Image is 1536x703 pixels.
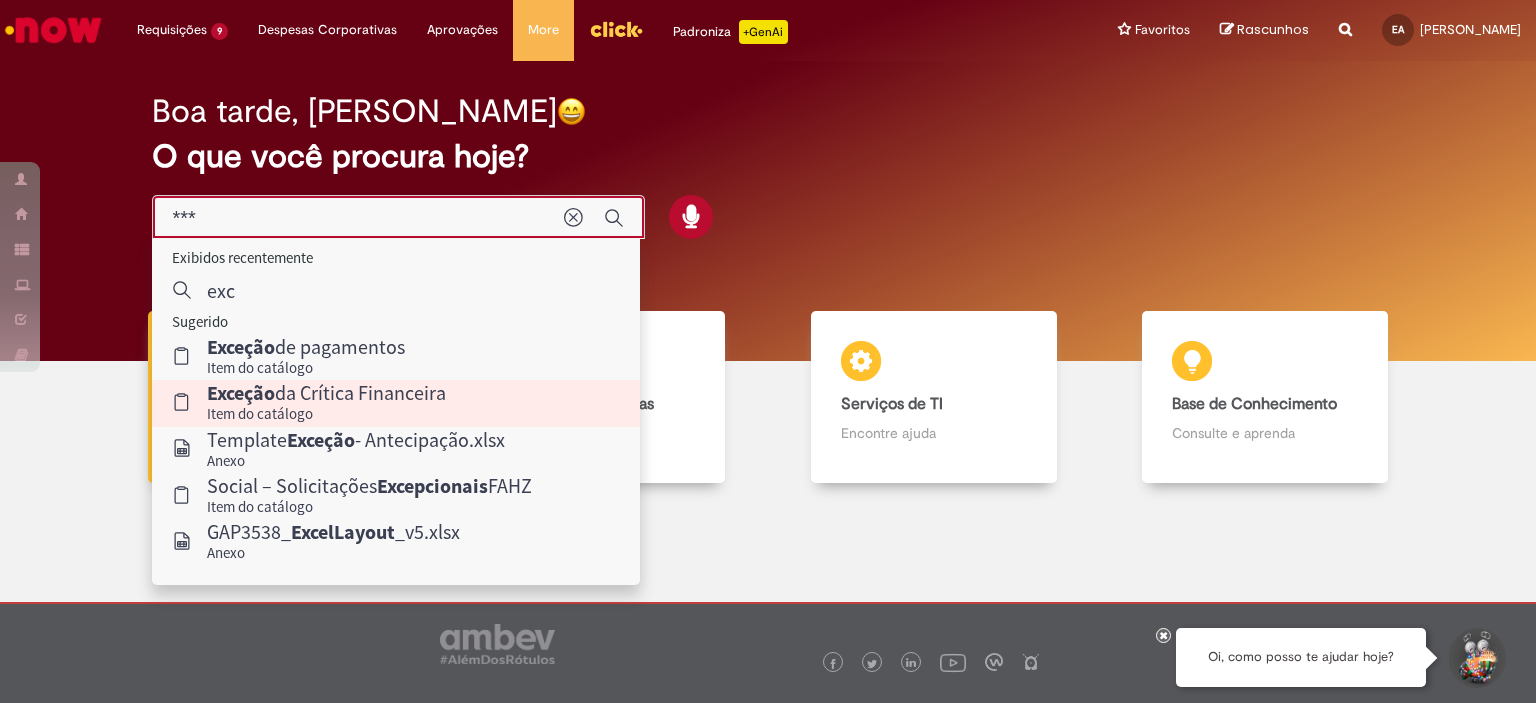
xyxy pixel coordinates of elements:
[589,14,643,44] img: click_logo_yellow_360x200.png
[1022,653,1040,671] img: logo_footer_naosei.png
[105,311,437,484] a: Tirar dúvidas Tirar dúvidas com Lupi Assist e Gen Ai
[427,20,498,40] span: Aprovações
[528,20,559,40] span: More
[557,97,586,126] img: happy-face.png
[152,94,557,129] h2: Boa tarde, [PERSON_NAME]
[1172,423,1358,443] p: Consulte e aprenda
[2,10,105,50] img: ServiceNow
[985,653,1003,671] img: logo_footer_workplace.png
[1176,628,1426,687] div: Oi, como posso te ajudar hoje?
[940,649,966,675] img: logo_footer_youtube.png
[1135,20,1190,40] span: Favoritos
[841,394,943,414] b: Serviços de TI
[258,20,397,40] span: Despesas Corporativas
[841,423,1027,443] p: Encontre ajuda
[152,139,1385,174] h2: O que você procura hoje?
[739,20,788,44] p: +GenAi
[1172,394,1337,414] b: Base de Conhecimento
[867,659,877,669] img: logo_footer_twitter.png
[1237,20,1309,39] span: Rascunhos
[1220,21,1309,40] a: Rascunhos
[768,311,1100,484] a: Serviços de TI Encontre ajuda
[1446,628,1506,688] button: Iniciar Conversa de Suporte
[1100,311,1432,484] a: Base de Conhecimento Consulte e aprenda
[211,23,228,40] span: 9
[137,20,207,40] span: Requisições
[828,659,838,669] img: logo_footer_facebook.png
[440,624,555,664] img: logo_footer_ambev_rotulo_gray.png
[1420,21,1521,38] span: [PERSON_NAME]
[906,658,916,670] img: logo_footer_linkedin.png
[1392,23,1404,36] span: EA
[673,20,788,44] div: Padroniza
